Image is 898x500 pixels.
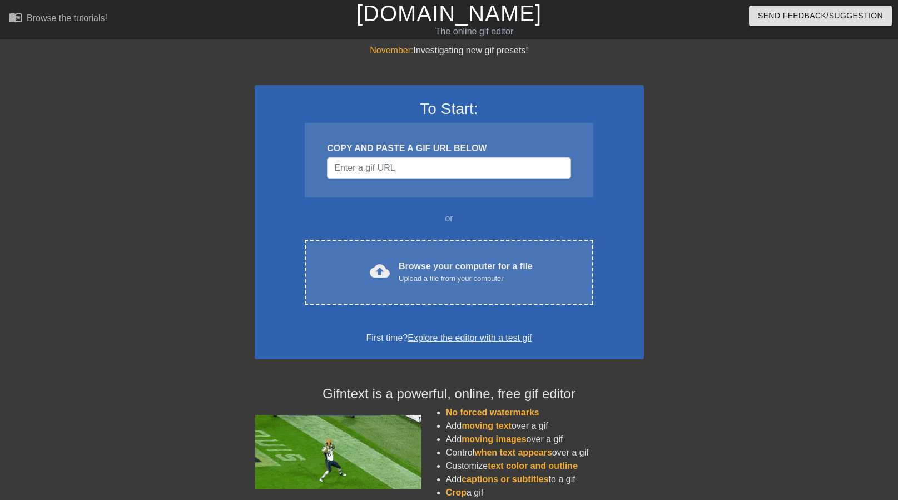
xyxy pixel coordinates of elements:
span: November: [370,46,413,55]
button: Send Feedback/Suggestion [749,6,892,26]
div: Upload a file from your computer [399,273,533,284]
li: a gif [446,486,644,499]
li: Add to a gif [446,473,644,486]
span: moving text [462,421,512,430]
input: Username [327,157,570,179]
div: Browse the tutorials! [27,13,107,23]
span: Crop [446,488,467,497]
span: cloud_upload [370,261,390,281]
div: First time? [269,331,629,345]
div: Browse your computer for a file [399,260,533,284]
span: menu_book [9,11,22,24]
img: football_small.gif [255,415,421,489]
div: The online gif editor [305,25,643,38]
a: [DOMAIN_NAME] [356,1,542,26]
li: Customize [446,459,644,473]
div: Investigating new gif presets! [255,44,644,57]
li: Control over a gif [446,446,644,459]
span: captions or subtitles [462,474,548,484]
h3: To Start: [269,100,629,118]
li: Add over a gif [446,433,644,446]
span: No forced watermarks [446,408,539,417]
a: Explore the editor with a test gif [408,333,532,343]
div: or [284,212,615,225]
span: Send Feedback/Suggestion [758,9,883,23]
div: COPY AND PASTE A GIF URL BELOW [327,142,570,155]
span: text color and outline [488,461,578,471]
a: Browse the tutorials! [9,11,107,28]
span: when text appears [474,448,552,457]
h4: Gifntext is a powerful, online, free gif editor [255,386,644,402]
span: moving images [462,434,526,444]
li: Add over a gif [446,419,644,433]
